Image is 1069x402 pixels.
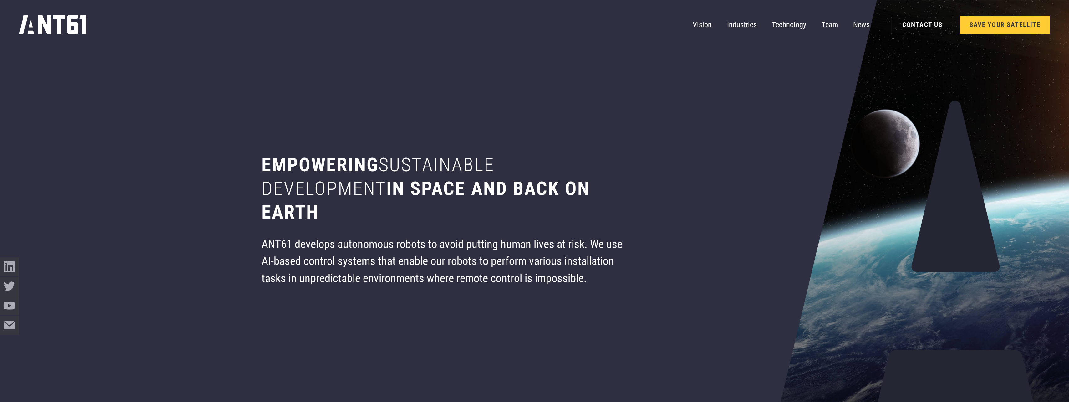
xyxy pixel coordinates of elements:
h1: Empowering in space and back on earth [262,153,627,224]
a: Contact Us [893,16,952,34]
span: sustainable development [262,154,494,200]
a: SAVE YOUR SATELLITE [960,16,1050,34]
div: ANT61 develops autonomous robots to avoid putting human lives at risk. We use AI-based control sy... [262,236,627,287]
a: home [19,12,86,37]
a: Industries [727,15,757,34]
a: Vision [693,15,712,34]
a: Team [822,15,838,34]
a: News [853,15,870,34]
a: Technology [772,15,806,34]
